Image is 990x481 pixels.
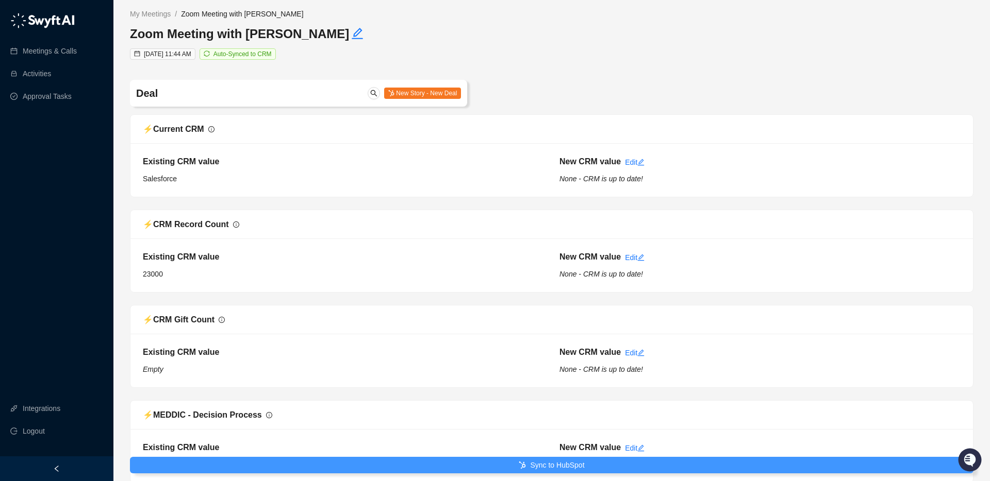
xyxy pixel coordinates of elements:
span: info-circle [219,317,225,323]
h5: New CRM value [559,346,621,358]
span: ⚡️ MEDDIC - Decision Process [143,410,262,419]
span: New Story - New Deal [384,88,461,99]
h3: Zoom Meeting with [PERSON_NAME] [130,26,552,42]
button: Sync to HubSpot [130,457,973,473]
span: Zoom Meeting with [PERSON_NAME] [181,10,303,18]
div: We're available if you need us! [35,104,130,112]
span: edit [351,27,364,40]
span: edit [637,444,645,452]
h2: How can we help? [10,58,188,74]
span: edit [637,254,645,261]
div: 📶 [46,145,55,153]
span: logout [10,427,18,435]
button: Edit [351,26,364,42]
a: 📶Status [42,140,84,159]
button: Start new chat [175,96,188,109]
i: Empty [143,365,163,373]
p: Welcome 👋 [10,41,188,58]
span: 23000 [143,270,163,278]
span: left [53,465,60,472]
span: Docs [21,144,38,154]
h5: New CRM value [559,441,621,454]
div: 📚 [10,145,19,153]
li: / [175,8,177,20]
span: sync [204,50,210,57]
img: logo-05li4sbe.png [10,13,75,28]
iframe: Open customer support [957,447,985,475]
span: Logout [23,421,45,441]
a: Activities [23,63,51,84]
h5: Existing CRM value [143,251,544,263]
h5: Existing CRM value [143,441,544,454]
img: 5124521997842_fc6d7dfcefe973c2e489_88.png [10,93,29,112]
span: Status [57,144,79,154]
span: ⚡️ CRM Gift Count [143,315,214,324]
div: Start new chat [35,93,169,104]
a: Powered byPylon [73,169,125,177]
span: calendar [134,50,140,57]
span: edit [637,159,645,166]
span: [DATE] 11:44 AM [144,50,191,58]
span: edit [637,349,645,356]
i: None - CRM is up to date! [559,365,643,373]
span: Auto-Synced to CRM [213,50,272,58]
a: My Meetings [128,8,173,20]
span: search [370,90,377,97]
span: info-circle [233,221,239,228]
span: Pylon [103,169,125,177]
span: info-circle [208,126,214,132]
a: 📚Docs [6,140,42,159]
a: Edit [625,158,645,166]
img: Swyft AI [10,10,31,31]
span: ⚡️ CRM Record Count [143,220,229,229]
a: Meetings & Calls [23,41,77,61]
h4: Deal [136,86,323,100]
span: ⚡️ Current CRM [143,125,204,133]
h5: Existing CRM value [143,346,544,358]
a: Integrations [23,398,60,419]
h5: New CRM value [559,251,621,263]
span: Salesforce [143,175,177,183]
h5: New CRM value [559,156,621,168]
h5: Existing CRM value [143,156,544,168]
a: Edit [625,349,645,357]
a: Approval Tasks [23,86,72,107]
i: None - CRM is up to date! [559,270,643,278]
a: Edit [625,444,645,452]
i: None - CRM is up to date! [559,175,643,183]
a: Edit [625,253,645,262]
span: Sync to HubSpot [530,459,584,471]
a: New Story - New Deal [384,89,461,97]
span: info-circle [266,412,272,418]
